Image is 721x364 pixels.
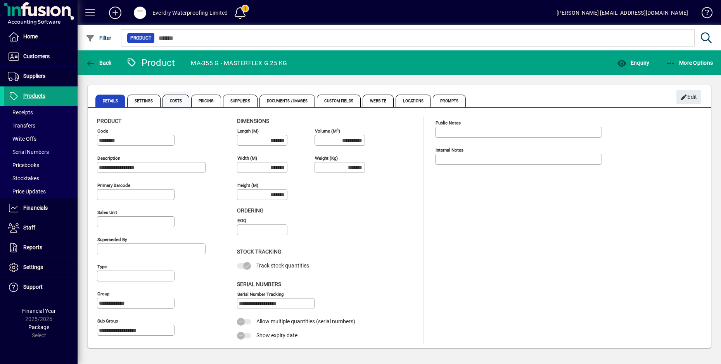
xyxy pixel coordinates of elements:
div: MA-355 G - MASTERFLEX G 25 KG [191,57,287,69]
span: Locations [396,95,431,107]
span: Documents / Images [259,95,315,107]
mat-label: Sales unit [97,210,117,215]
mat-label: Length (m) [237,128,259,134]
a: Stocktakes [4,172,78,185]
a: Support [4,278,78,297]
mat-label: Weight (Kg) [315,155,338,161]
button: Add [103,6,128,20]
mat-label: Sub group [97,318,118,324]
mat-label: Public Notes [436,120,461,126]
a: Financials [4,198,78,218]
div: Product [126,57,175,69]
span: Prompts [433,95,466,107]
span: Home [23,33,38,40]
span: Serial Numbers [8,149,49,155]
span: Dimensions [237,118,269,124]
span: Settings [23,264,43,270]
span: Transfers [8,122,35,129]
mat-label: Description [97,155,120,161]
span: Show expiry date [256,332,297,338]
span: Package [28,324,49,330]
span: Write Offs [8,136,36,142]
span: Price Updates [8,188,46,195]
a: Customers [4,47,78,66]
mat-label: Superseded by [97,237,127,242]
sup: 3 [337,128,339,131]
span: Suppliers [23,73,45,79]
span: Settings [127,95,161,107]
a: Transfers [4,119,78,132]
app-page-header-button: Back [78,56,120,70]
button: Enquiry [615,56,651,70]
span: Suppliers [223,95,258,107]
a: Knowledge Base [696,2,711,27]
span: Website [363,95,394,107]
mat-label: Internal Notes [436,147,463,153]
a: Suppliers [4,67,78,86]
mat-label: Volume (m ) [315,128,340,134]
a: Price Updates [4,185,78,198]
span: Back [86,60,112,66]
button: Profile [128,6,152,20]
a: Receipts [4,106,78,119]
span: Product [97,118,121,124]
span: More Options [666,60,713,66]
span: Reports [23,244,42,250]
mat-label: Serial Number tracking [237,291,284,297]
span: Stocktakes [8,175,39,181]
mat-label: Width (m) [237,155,257,161]
a: Reports [4,238,78,257]
span: Filter [86,35,112,41]
span: Stock Tracking [237,248,282,255]
mat-label: EOQ [237,218,246,223]
a: Serial Numbers [4,145,78,159]
a: Staff [4,218,78,238]
span: Track stock quantities [256,262,309,269]
span: Costs [163,95,190,107]
mat-label: Code [97,128,108,134]
mat-label: Height (m) [237,183,258,188]
mat-label: Group [97,291,109,297]
span: Product [130,34,151,42]
span: Receipts [8,109,33,116]
a: Settings [4,258,78,277]
button: Filter [84,31,114,45]
div: [PERSON_NAME] [EMAIL_ADDRESS][DOMAIN_NAME] [557,7,688,19]
span: Financial Year [22,308,56,314]
span: Ordering [237,207,264,214]
span: Financials [23,205,48,211]
a: Home [4,27,78,47]
div: Everdry Waterproofing Limited [152,7,228,19]
mat-label: Primary barcode [97,183,130,188]
span: Customers [23,53,50,59]
span: Details [95,95,125,107]
span: Pricebooks [8,162,39,168]
span: Enquiry [617,60,649,66]
button: Back [84,56,114,70]
span: Serial Numbers [237,281,281,287]
span: Staff [23,224,35,231]
span: Edit [681,91,697,104]
a: Pricebooks [4,159,78,172]
mat-label: Type [97,264,107,269]
span: Allow multiple quantities (serial numbers) [256,318,355,324]
span: Pricing [191,95,221,107]
span: Support [23,284,43,290]
button: More Options [664,56,715,70]
span: Products [23,93,45,99]
span: Custom Fields [317,95,360,107]
a: Write Offs [4,132,78,145]
button: Edit [676,90,701,104]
